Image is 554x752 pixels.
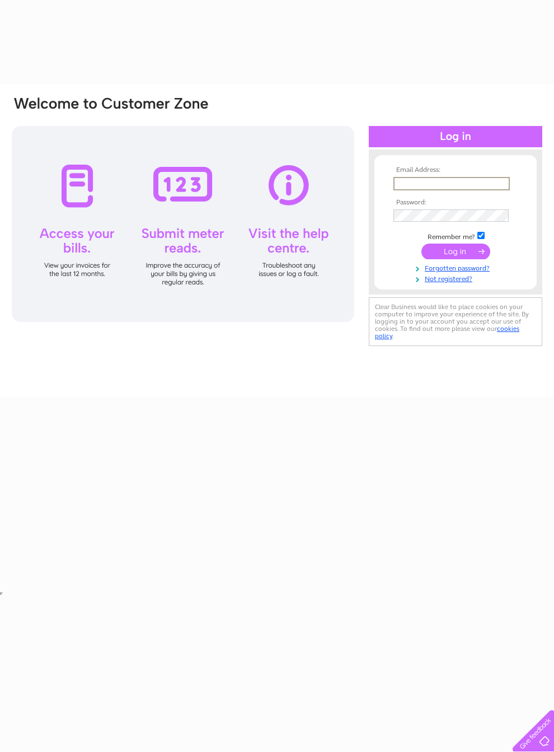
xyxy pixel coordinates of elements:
a: Forgotten password? [393,262,520,273]
th: Email Address: [391,166,520,174]
input: Submit [421,244,490,259]
div: Clear Business would like to place cookies on your computer to improve your experience of the sit... [369,297,542,346]
td: Remember me? [391,230,520,241]
a: cookies policy [375,325,519,340]
a: Not registered? [393,273,520,283]
th: Password: [391,199,520,207]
